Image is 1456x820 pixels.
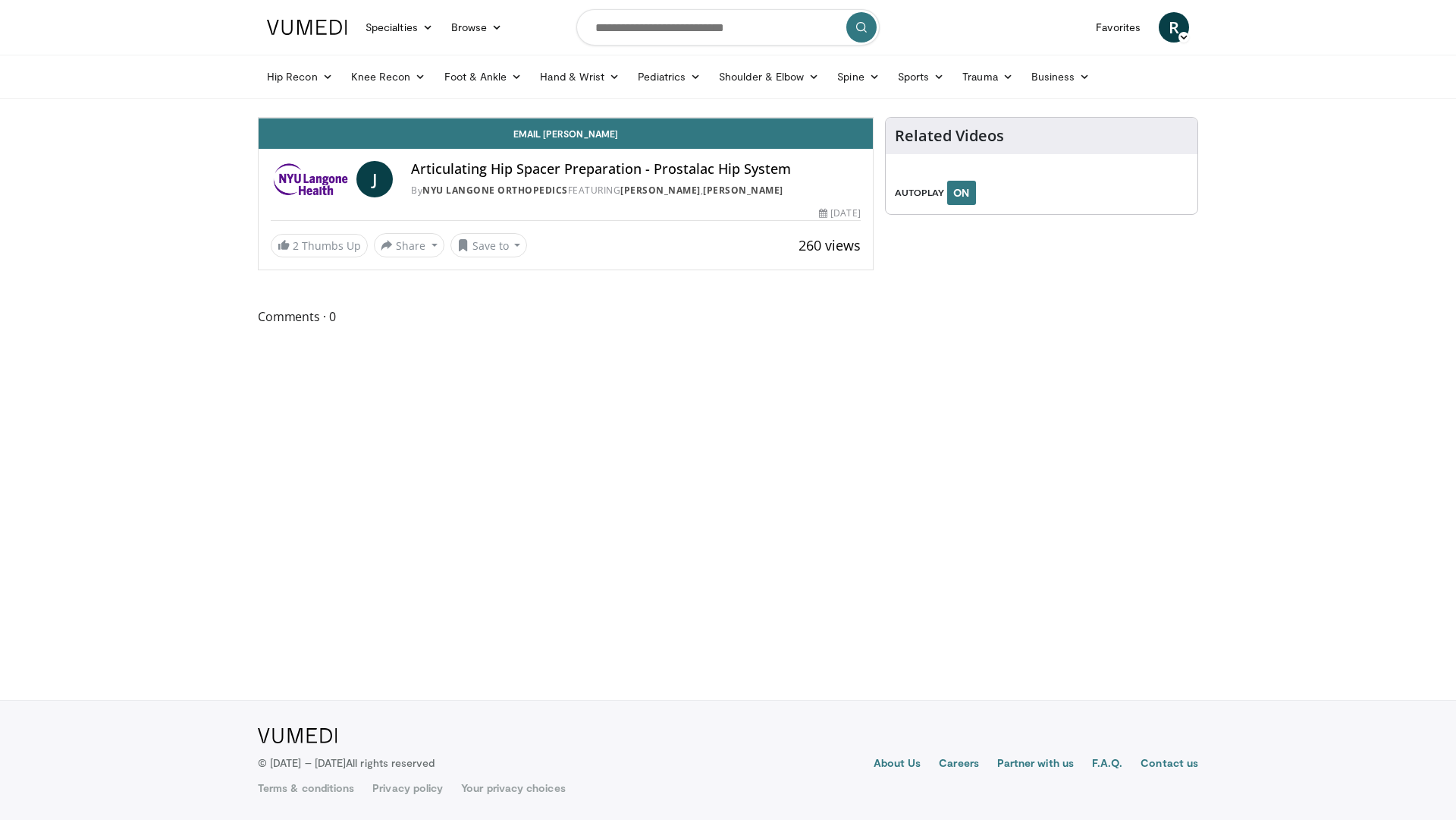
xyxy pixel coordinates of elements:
[710,61,828,92] a: Shoulder & Elbow
[703,184,783,197] a: [PERSON_NAME]
[895,127,1004,145] h4: Related Videos
[1022,61,1100,92] a: Business
[1141,755,1198,774] a: Contact us
[576,9,880,46] input: Search topics, interventions
[1159,12,1189,43] a: R
[374,233,444,257] button: Share
[258,61,342,92] a: Hip Recon
[346,756,435,769] span: All rights reserved
[411,184,860,197] div: By FEATURING ,
[258,728,337,743] img: VuMedi Logo
[939,755,979,774] a: Careers
[267,20,347,35] img: VuMedi Logo
[271,234,368,257] a: 2 Thumbs Up
[450,233,528,257] button: Save to
[1087,12,1150,43] a: Favorites
[293,238,299,253] span: 2
[799,236,861,254] span: 260 views
[997,755,1074,774] a: Partner with us
[372,781,443,796] a: Privacy policy
[895,186,944,200] span: AUTOPLAY
[356,161,393,197] a: J
[828,61,888,92] a: Spine
[422,184,568,197] a: NYU Langone Orthopedics
[258,755,435,771] p: © [DATE] – [DATE]
[629,61,710,92] a: Pediatrics
[356,12,442,43] a: Specialties
[258,307,874,326] span: Comments 0
[435,61,532,92] a: Foot & Ankle
[461,781,565,796] a: Your privacy choices
[531,61,629,92] a: Hand & Wrist
[258,781,354,796] a: Terms & conditions
[411,161,860,178] h4: Articulating Hip Spacer Preparation - Prostalac Hip System
[874,755,921,774] a: About Us
[620,184,701,197] a: [PERSON_NAME]
[1092,755,1122,774] a: F.A.Q.
[947,181,976,205] button: ON
[342,61,435,92] a: Knee Recon
[442,12,512,43] a: Browse
[953,61,1022,92] a: Trauma
[271,161,350,197] img: NYU Langone Orthopedics
[819,207,860,220] div: [DATE]
[889,61,954,92] a: Sports
[259,118,873,149] a: Email [PERSON_NAME]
